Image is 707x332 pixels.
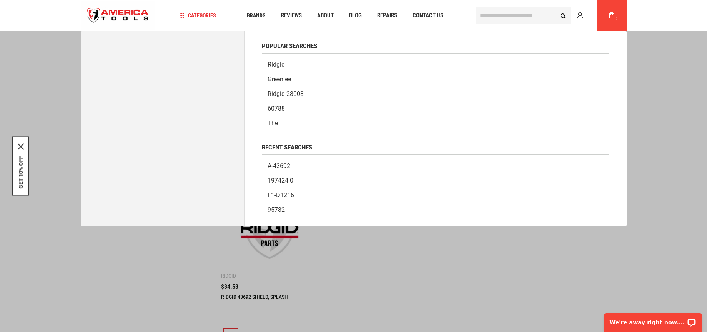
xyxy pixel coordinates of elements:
[262,87,609,101] a: Ridgid 28003
[262,203,609,217] a: 95782
[179,13,216,18] span: Categories
[413,13,443,18] span: Contact Us
[278,10,305,21] a: Reviews
[262,188,609,203] a: f1-d1216
[18,144,24,150] button: Close
[81,1,155,30] a: store logo
[262,173,609,188] a: 197424-0
[243,10,269,21] a: Brands
[317,13,334,18] span: About
[314,10,337,21] a: About
[262,57,609,72] a: Ridgid
[18,156,24,189] button: GET 10% OFF
[262,116,609,131] a: The
[176,10,220,21] a: Categories
[374,10,401,21] a: Repairs
[247,13,266,18] span: Brands
[616,17,618,21] span: 0
[377,13,397,18] span: Repairs
[262,144,312,151] span: Recent Searches
[262,159,609,173] a: a-43692
[281,13,302,18] span: Reviews
[346,10,365,21] a: Blog
[349,13,362,18] span: Blog
[409,10,447,21] a: Contact Us
[18,144,24,150] svg: close icon
[262,72,609,87] a: Greenlee
[262,43,317,49] span: Popular Searches
[556,8,571,23] button: Search
[81,1,155,30] img: America Tools
[599,308,707,332] iframe: LiveChat chat widget
[262,101,609,116] a: 60788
